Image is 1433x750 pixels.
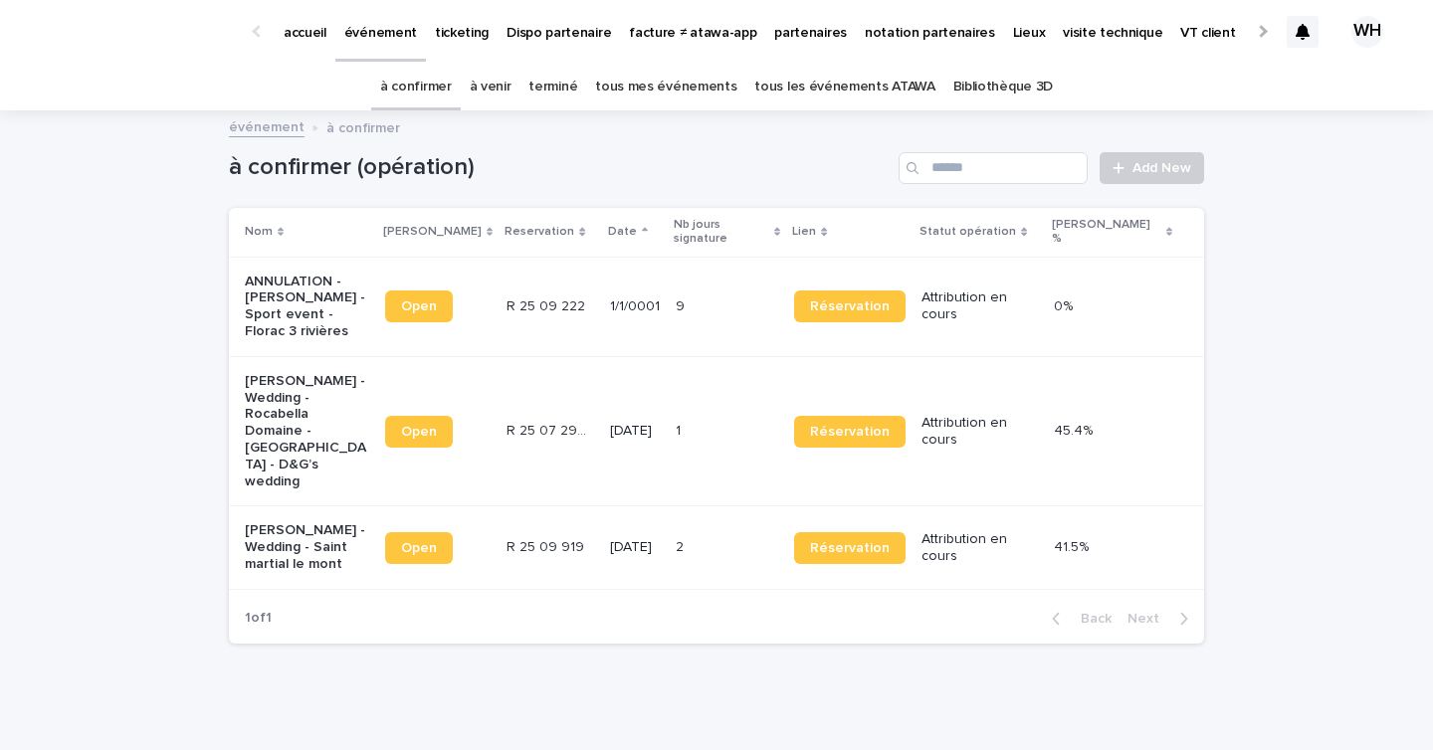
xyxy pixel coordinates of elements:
[470,64,512,110] a: à venir
[794,416,906,448] a: Réservation
[921,289,1037,323] p: Attribution en cours
[595,64,736,110] a: tous mes événements
[676,535,688,556] p: 2
[610,298,660,315] p: 1/1/0001
[921,531,1037,565] p: Attribution en cours
[810,299,890,313] span: Réservation
[610,423,660,440] p: [DATE]
[40,12,233,52] img: Ls34BcGeRexTGTNfXpUC
[899,152,1088,184] input: Search
[810,541,890,555] span: Réservation
[229,356,1204,506] tr: [PERSON_NAME] - Wedding - Rocabella Domaine - [GEOGRAPHIC_DATA] - D&G’s weddingOpenR 25 07 2949R ...
[401,541,437,555] span: Open
[674,214,770,251] p: Nb jours signature
[1100,152,1204,184] a: Add New
[792,221,816,243] p: Lien
[385,416,453,448] a: Open
[385,532,453,564] a: Open
[383,221,482,243] p: [PERSON_NAME]
[794,532,906,564] a: Réservation
[1351,16,1383,48] div: WH
[229,506,1204,589] tr: [PERSON_NAME] - Wedding - Saint martial le montOpenR 25 09 919R 25 09 919 [DATE]22 RéservationAtt...
[610,539,660,556] p: [DATE]
[245,221,273,243] p: Nom
[794,290,906,322] a: Réservation
[1132,161,1191,175] span: Add New
[1054,535,1093,556] p: 41.5%
[1052,214,1161,251] p: [PERSON_NAME] %
[505,221,574,243] p: Reservation
[245,373,369,490] p: [PERSON_NAME] - Wedding - Rocabella Domaine - [GEOGRAPHIC_DATA] - D&G’s wedding
[1127,612,1171,626] span: Next
[676,294,689,315] p: 9
[676,419,685,440] p: 1
[1036,610,1120,628] button: Back
[380,64,452,110] a: à confirmer
[810,425,890,439] span: Réservation
[507,419,597,440] p: R 25 07 2949
[229,153,891,182] h1: à confirmer (opération)
[1054,419,1097,440] p: 45.4%
[507,535,588,556] p: R 25 09 919
[608,221,637,243] p: Date
[1054,294,1077,315] p: 0%
[229,257,1204,356] tr: ANNULATION - [PERSON_NAME] - Sport event - Florac 3 rivièresOpenR 25 09 222R 25 09 222 1/1/000199...
[229,114,305,137] a: événement
[401,299,437,313] span: Open
[245,274,369,340] p: ANNULATION - [PERSON_NAME] - Sport event - Florac 3 rivières
[326,115,400,137] p: à confirmer
[229,594,288,643] p: 1 of 1
[953,64,1053,110] a: Bibliothèque 3D
[921,415,1037,449] p: Attribution en cours
[1069,612,1112,626] span: Back
[245,522,369,572] p: [PERSON_NAME] - Wedding - Saint martial le mont
[401,425,437,439] span: Open
[754,64,934,110] a: tous les événements ATAWA
[385,290,453,322] a: Open
[920,221,1016,243] p: Statut opération
[507,294,589,315] p: R 25 09 222
[528,64,577,110] a: terminé
[1120,610,1204,628] button: Next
